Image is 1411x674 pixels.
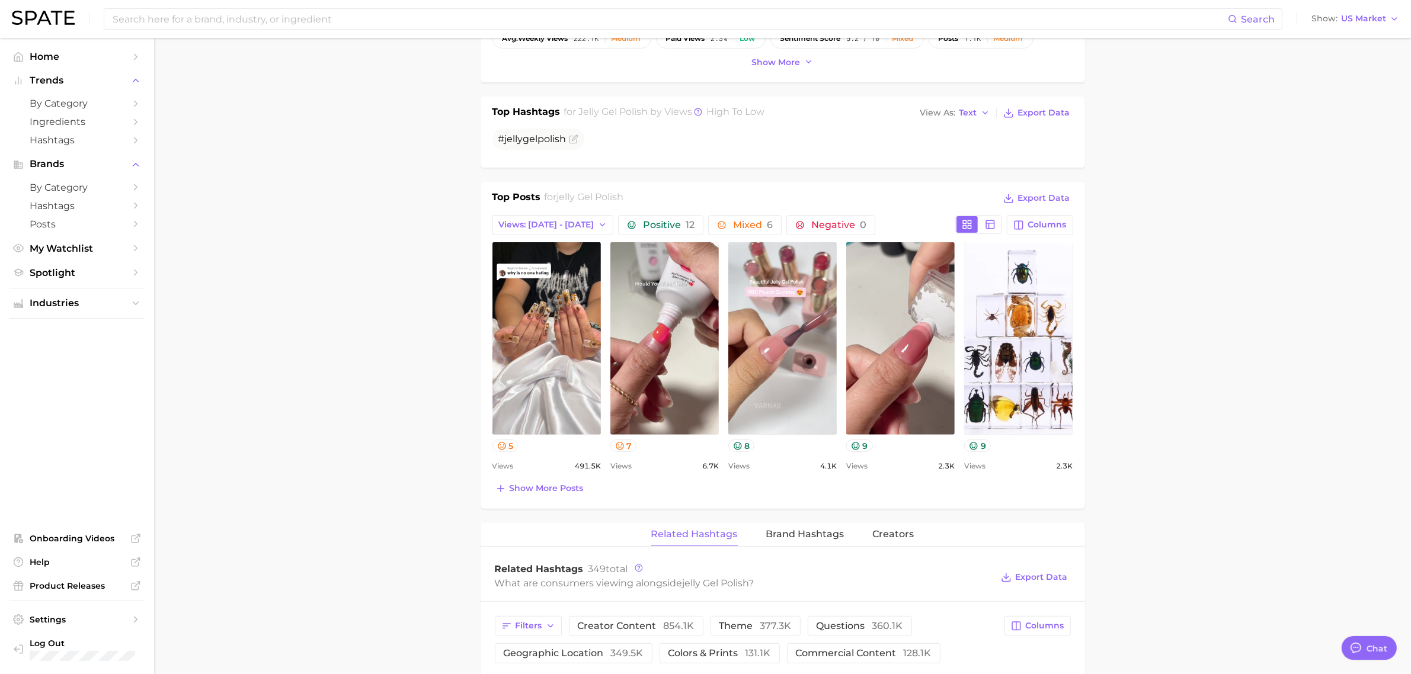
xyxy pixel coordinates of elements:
button: posts1.1kMedium [929,28,1034,49]
h2: for [544,190,623,208]
a: Hashtags [9,197,145,215]
a: Ingredients [9,113,145,131]
span: commercial content [796,649,932,658]
span: theme [719,621,792,631]
button: Columns [1004,616,1070,636]
a: My Watchlist [9,239,145,258]
span: Views [728,459,750,473]
span: Related Hashtags [495,563,584,574]
span: jelly gel polish [683,577,749,589]
span: My Watchlist [30,243,124,254]
span: 360.1k [872,620,903,631]
span: Related Hashtags [651,529,738,540]
span: Log Out [30,638,146,649]
span: US Market [1341,15,1386,22]
span: jelly gel polish [578,106,648,117]
span: Export Data [1018,193,1070,203]
span: Show more posts [510,483,584,493]
span: Positive [643,220,695,230]
button: 7 [610,439,637,452]
span: Home [30,51,124,62]
span: Onboarding Videos [30,533,124,544]
span: paid views [666,34,705,43]
span: Posts [30,219,124,230]
abbr: average [503,34,519,43]
input: Search here for a brand, industry, or ingredient [111,9,1228,29]
button: Show more [749,54,817,70]
span: 2.3% [711,34,728,43]
span: Show [1311,15,1338,22]
h2: for by Views [564,105,764,121]
span: by Category [30,182,124,193]
button: Views: [DATE] - [DATE] [492,215,614,235]
span: 854.1k [664,620,695,631]
span: questions [817,621,903,631]
a: Settings [9,611,145,628]
span: Brand Hashtags [766,529,844,540]
span: 349.5k [611,647,644,659]
span: gel [523,133,538,145]
span: weekly views [503,34,568,43]
span: 4.1k [820,459,837,473]
h1: Top Posts [492,190,541,208]
span: jelly [505,133,523,145]
button: avg.weekly views222.1kMedium [492,28,651,49]
span: Text [959,110,977,116]
span: Columns [1026,621,1064,631]
span: Views [964,459,986,473]
span: Spotlight [30,267,124,278]
h1: Top Hashtags [492,105,561,121]
span: by Category [30,98,124,109]
a: Hashtags [9,131,145,149]
div: Mixed [892,34,914,43]
span: 6.7k [702,459,719,473]
button: Columns [1007,215,1073,235]
span: Creators [873,529,914,540]
div: Medium [994,34,1023,43]
span: Trends [30,75,124,86]
span: Product Releases [30,580,124,591]
span: Hashtags [30,200,124,211]
span: 131.1k [746,647,771,659]
button: Export Data [1000,105,1073,121]
button: paid views2.3%Low [656,28,766,49]
button: ShowUS Market [1308,11,1402,27]
span: Views: [DATE] - [DATE] [499,220,594,230]
span: 349 [588,563,606,574]
span: posts [939,34,959,43]
span: Hashtags [30,134,124,146]
span: Columns [1028,220,1067,230]
span: Negative [811,220,866,230]
span: Export Data [1018,108,1070,118]
span: Show more [752,57,801,68]
span: Search [1241,14,1275,25]
span: jelly gel polish [556,191,623,203]
div: Medium [612,34,641,43]
span: Views [492,459,514,473]
span: 1.1k [965,34,981,43]
a: Posts [9,215,145,233]
a: Onboarding Videos [9,529,145,547]
button: View AsText [917,105,993,121]
span: # [498,133,567,145]
span: 2.3k [938,459,955,473]
a: Help [9,553,145,571]
button: 9 [846,439,873,452]
span: sentiment score [780,34,841,43]
span: 6 [767,219,773,230]
a: Home [9,47,145,66]
span: Mixed [733,220,773,230]
img: SPATE [12,11,75,25]
span: 222.1k [574,34,599,43]
button: 5 [492,439,519,452]
button: Flag as miscategorized or irrelevant [569,134,578,144]
button: Filters [495,616,562,636]
span: polish [538,133,567,145]
div: Low [740,34,756,43]
a: by Category [9,94,145,113]
span: 2.3k [1056,459,1073,473]
div: What are consumers viewing alongside ? [495,575,993,591]
span: geographic location [504,649,644,658]
button: Trends [9,72,145,89]
span: Settings [30,614,124,625]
